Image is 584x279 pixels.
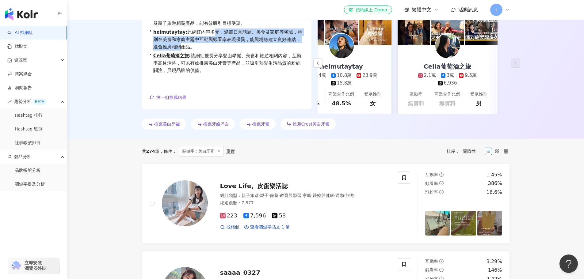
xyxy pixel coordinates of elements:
[260,193,269,198] span: 親子
[451,211,476,236] img: post-image
[220,182,288,190] span: Love Life。皮蛋樂活誌
[349,7,387,13] div: 預約線上 Demo
[477,211,502,236] img: post-image
[220,193,391,199] div: 網紅類型 ：
[14,95,47,108] span: 趨勢分析
[226,149,235,154] div: 重置
[154,122,180,126] span: 推薦美白牙齒
[425,172,438,177] span: 互動率
[311,193,312,198] span: ·
[162,180,208,226] img: KOL Avatar
[142,164,510,243] a: KOL AvatarLove Life。皮蛋樂活誌網紅類型：親子旅遊·親子·保養·教育與學習·家庭·醫療與健康·運動·旅遊總追蹤數：7,8772237,59658找相似查看關鍵字貼文 1 筆互動...
[156,95,186,100] span: 換一組推薦結果
[425,211,450,236] img: post-image
[142,149,159,154] div: 共 筆
[364,91,381,97] div: 受眾性別
[408,100,424,107] div: 無資料
[292,45,391,114] a: heimutaytay54.4萬10.8萬23.9萬15.8萬互動率5.78%商業合作比例48.5%受眾性別女
[337,80,352,86] div: 15.8萬
[153,28,304,51] span: 此網紅內容多元，涵蓋日常話題、美食及家庭等領域，特別在美食和家庭主題中互動與觀看率表現優異，能與粉絲建立良好連結，適合推廣相關產品。
[179,146,224,156] span: 關鍵字：美白牙膏
[439,190,444,194] span: question-circle
[335,193,344,198] span: 運動
[444,80,457,86] div: 6,936
[412,6,431,13] span: 繁體中文
[203,122,229,126] span: 推薦牙齒淨白
[146,149,155,154] span: 274
[269,193,270,198] span: ·
[439,268,444,272] span: question-circle
[488,267,502,273] div: 146%
[7,71,32,77] a: 商案媒合
[447,146,485,156] div: 排序：
[220,200,391,206] div: 總追蹤數 ： 7,877
[337,72,352,79] div: 10.8萬
[25,260,46,271] span: 立即安裝 瀏覽器外掛
[487,258,502,265] div: 3.29%
[272,213,286,219] span: 58
[259,193,260,198] span: ·
[359,13,391,45] img: post-image
[7,43,28,50] a: 找貼文
[431,13,464,45] img: post-image
[465,13,498,45] img: post-image
[476,100,482,107] div: 男
[328,91,354,97] div: 商業合作比例
[15,140,40,146] a: 社群帳號排行
[252,122,269,126] span: 推薦牙膏
[435,34,460,58] img: KOL Avatar
[243,213,266,219] span: 7,596
[344,193,345,198] span: ·
[7,100,12,104] span: rise
[250,224,290,230] span: 查看關鍵字貼文 1 筆
[487,172,502,178] div: 1.45%
[447,72,454,79] div: 3萬
[313,193,334,198] span: 醫療與健康
[439,259,444,263] span: question-circle
[149,28,304,51] div: •
[362,72,377,79] div: 23.9萬
[15,181,45,187] a: 關鍵字提及分析
[410,91,422,97] div: 互動率
[425,268,438,273] span: 觀看率
[149,52,304,74] div: •
[32,99,47,105] div: BETA
[5,8,38,20] img: logo
[465,72,477,79] div: 9.5萬
[439,181,444,185] span: question-circle
[370,100,376,107] div: 女
[463,146,481,156] span: 關聯性
[418,62,477,71] div: Celia葡萄酒之旅
[325,13,358,45] img: post-image
[398,45,498,114] a: Celia葡萄酒之旅2.1萬3萬9.5萬6,936互動率無資料商業合作比例無資料受眾性別男
[220,224,239,230] a: 找相似
[153,52,304,74] span: 該網紅擅長分享登山攀巖、美食和旅遊相關內容，互動率高且活躍，可以有效推廣美白牙膏等產品，並吸引熱愛生活品質的粉絲關注，展現品牌的價值。
[458,7,478,13] span: 活動訊息
[10,261,22,270] img: chrome extension
[470,91,487,97] div: 受眾性別
[244,224,290,230] a: 查看關鍵字貼文 1 筆
[495,6,497,13] span: J
[226,224,239,230] span: 找相似
[434,91,460,97] div: 商業合作比例
[559,254,578,273] iframe: Help Scout Beacon - Open
[398,13,430,45] img: post-image
[15,112,43,119] a: Hashtag 排行
[15,168,40,174] a: 品牌帳號分析
[15,126,43,132] a: Hashtag 監測
[278,193,280,198] span: ·
[7,30,33,36] a: searchAI 找網紅
[220,213,237,219] span: 223
[314,62,369,71] div: heimutaytay
[424,72,436,79] div: 2.1萬
[329,34,354,58] img: KOL Avatar
[14,53,27,67] span: 資源庫
[301,193,303,198] span: ·
[280,193,301,198] span: 教育與學習
[311,72,326,79] div: 54.4萬
[334,193,335,198] span: ·
[345,193,354,198] span: 旅遊
[439,100,456,107] div: 無資料
[425,181,438,186] span: 觀看率
[189,53,191,58] span: :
